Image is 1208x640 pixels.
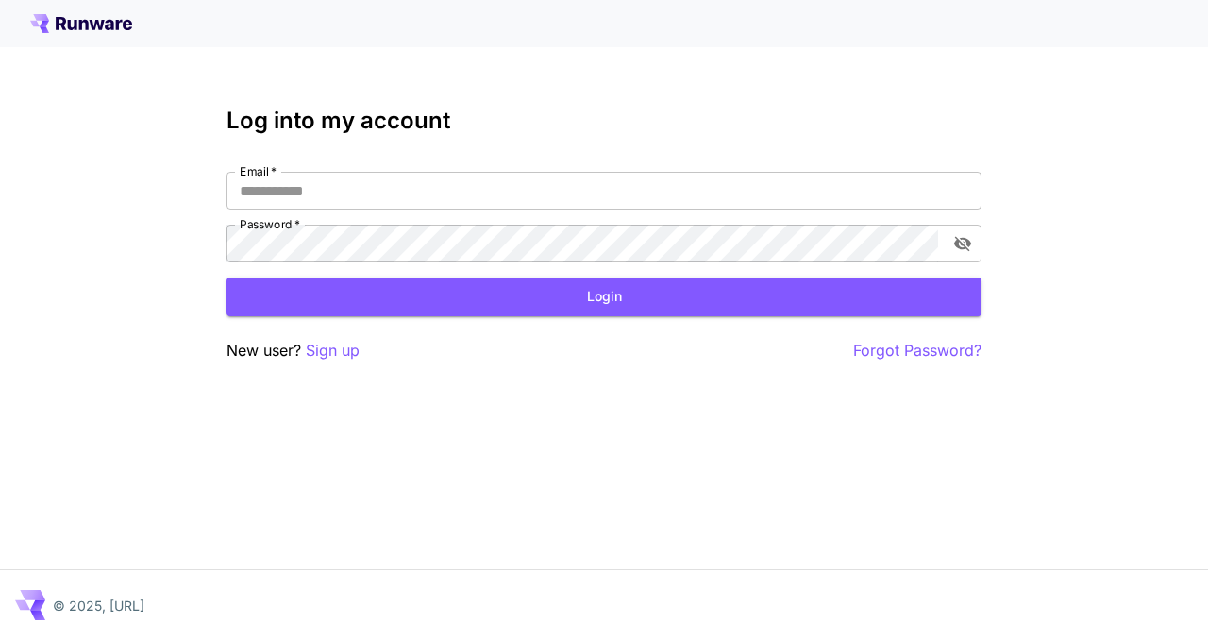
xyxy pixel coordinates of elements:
button: Login [226,278,981,316]
h3: Log into my account [226,108,981,134]
button: Forgot Password? [853,339,981,362]
label: Email [240,163,277,179]
button: toggle password visibility [946,227,980,261]
p: New user? [226,339,360,362]
p: © 2025, [URL] [53,596,144,615]
button: Sign up [306,339,360,362]
label: Password [240,216,300,232]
